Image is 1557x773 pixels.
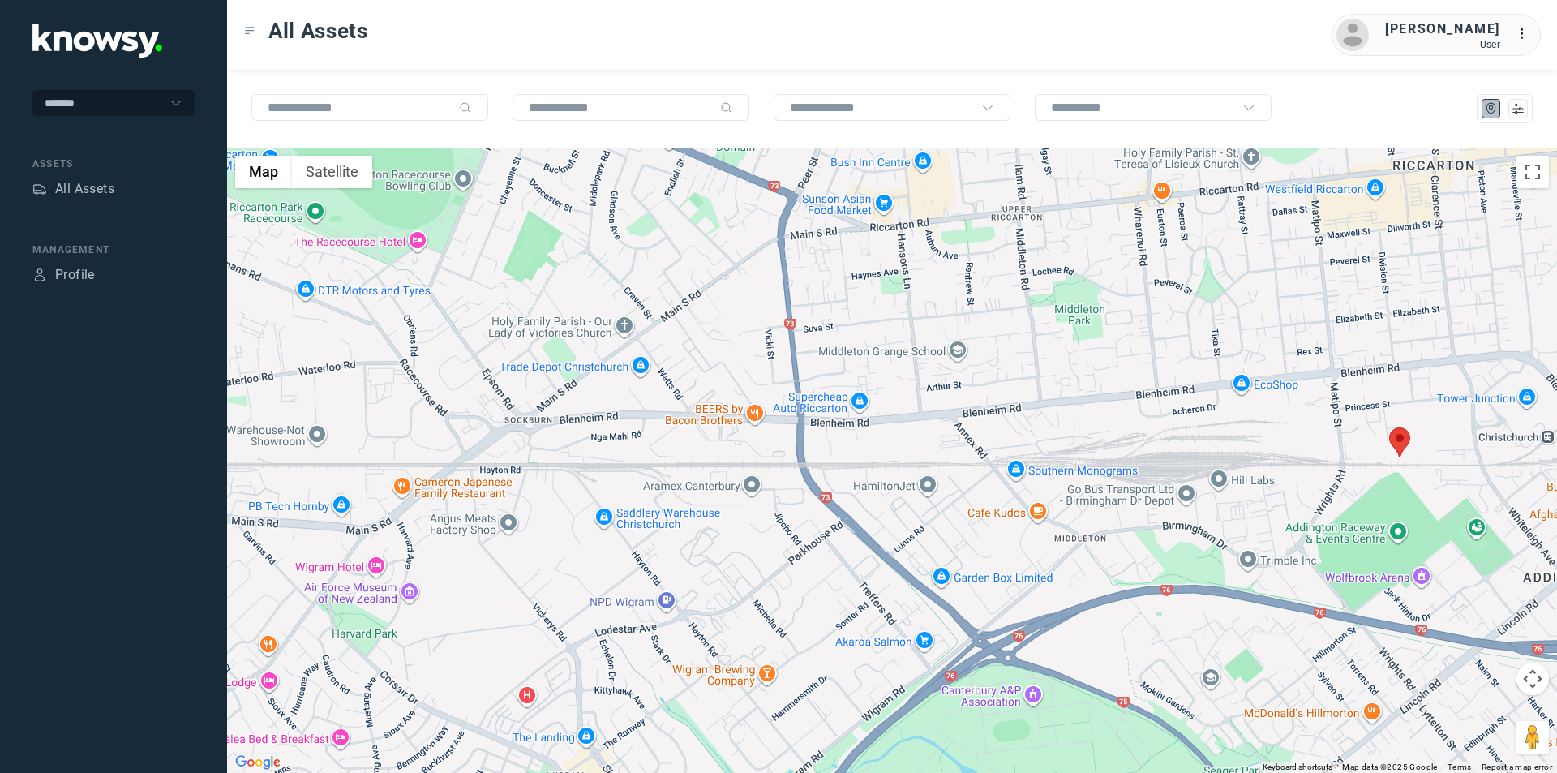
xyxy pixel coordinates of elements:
div: List [1511,101,1525,116]
div: User [1385,39,1500,50]
tspan: ... [1517,28,1533,40]
button: Show satellite imagery [292,156,372,188]
a: Open this area in Google Maps (opens a new window) [231,752,285,773]
button: Show street map [235,156,292,188]
a: Terms (opens in new tab) [1448,762,1472,771]
div: [PERSON_NAME] [1385,19,1500,39]
a: Report a map error [1482,762,1552,771]
button: Drag Pegman onto the map to open Street View [1516,721,1549,754]
span: Map data ©2025 Google [1342,762,1437,771]
img: avatar.png [1336,19,1369,51]
img: Application Logo [32,24,162,58]
img: Google [231,752,285,773]
span: All Assets [268,16,368,45]
div: Assets [32,157,195,171]
div: : [1516,24,1536,46]
div: Toggle Menu [244,25,255,37]
button: Toggle fullscreen view [1516,156,1549,188]
a: AssetsAll Assets [32,179,114,199]
div: Profile [55,265,95,285]
div: Assets [32,182,47,196]
div: All Assets [55,179,114,199]
a: ProfileProfile [32,265,95,285]
div: Search [459,101,472,114]
button: Keyboard shortcuts [1263,762,1332,773]
div: Profile [32,268,47,282]
div: Map [1484,101,1499,116]
div: Search [720,101,733,114]
div: : [1516,24,1536,44]
div: Management [32,243,195,257]
button: Map camera controls [1516,663,1549,695]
